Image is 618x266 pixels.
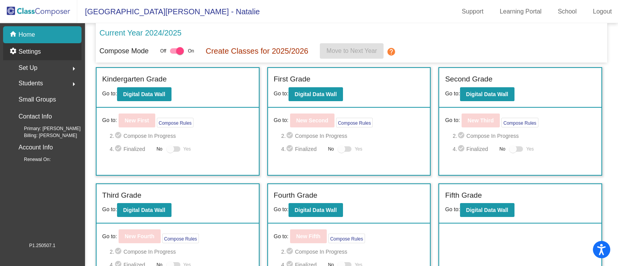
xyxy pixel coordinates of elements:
span: [GEOGRAPHIC_DATA][PERSON_NAME] - Natalie [77,5,260,18]
span: Go to: [274,206,289,212]
p: Contact Info [19,111,52,122]
label: Kindergarten Grade [102,74,167,85]
mat-icon: help [387,47,396,56]
b: New Third [468,117,494,124]
span: Set Up [19,63,37,73]
button: Digital Data Wall [289,87,343,101]
mat-icon: check_circle [286,247,295,256]
label: Fourth Grade [274,190,317,201]
span: Students [19,78,43,89]
button: Compose Rules [162,234,199,243]
p: Small Groups [19,94,56,105]
b: Digital Data Wall [295,91,337,97]
button: Move to Next Year [320,43,384,59]
span: 2. Compose In Progress [453,131,596,141]
mat-icon: arrow_right [69,64,78,73]
mat-icon: check_circle [114,131,124,141]
button: Compose Rules [501,118,538,127]
span: No [499,146,505,152]
b: New Fifth [296,233,321,239]
mat-icon: check_circle [114,144,124,154]
span: 2. Compose In Progress [110,247,253,256]
button: Compose Rules [328,234,365,243]
label: Third Grade [102,190,141,201]
span: Renewal On: [12,156,51,163]
span: On [188,47,194,54]
span: Go to: [274,232,289,241]
b: Digital Data Wall [466,91,508,97]
mat-icon: check_circle [286,131,295,141]
span: 4. Finalized [281,144,324,154]
b: Digital Data Wall [123,207,165,213]
button: Digital Data Wall [460,203,514,217]
button: Digital Data Wall [460,87,514,101]
span: 4. Finalized [110,144,153,154]
span: Go to: [102,206,117,212]
b: New First [125,117,149,124]
button: Compose Rules [336,118,373,127]
button: New Fourth [119,229,161,243]
b: New Fourth [125,233,154,239]
span: Yes [355,144,362,154]
span: Go to: [102,90,117,97]
p: Home [19,30,35,39]
span: Go to: [445,116,460,124]
p: Settings [19,47,41,56]
b: New Second [296,117,328,124]
p: Account Info [19,142,53,153]
a: Logout [587,5,618,18]
a: School [552,5,583,18]
button: New First [119,114,155,127]
span: Go to: [274,90,289,97]
p: Compose Mode [100,46,149,56]
span: 2. Compose In Progress [281,247,424,256]
span: Go to: [102,116,117,124]
mat-icon: home [9,30,19,39]
mat-icon: check_circle [457,144,467,154]
button: New Second [290,114,334,127]
span: Yes [183,144,191,154]
button: New Fifth [290,229,327,243]
button: New Third [462,114,500,127]
b: Digital Data Wall [295,207,337,213]
span: Go to: [274,116,289,124]
a: Support [456,5,490,18]
mat-icon: check_circle [457,131,467,141]
p: Create Classes for 2025/2026 [205,45,308,57]
span: Billing: [PERSON_NAME] [12,132,77,139]
span: Yes [526,144,534,154]
mat-icon: check_circle [286,144,295,154]
span: Go to: [102,232,117,241]
span: 2. Compose In Progress [110,131,253,141]
span: No [328,146,334,152]
span: 2. Compose In Progress [281,131,424,141]
mat-icon: check_circle [114,247,124,256]
span: Primary: [PERSON_NAME] [12,125,81,132]
b: Digital Data Wall [123,91,165,97]
button: Digital Data Wall [117,203,171,217]
label: Fifth Grade [445,190,482,201]
span: 4. Finalized [453,144,496,154]
span: Go to: [445,90,460,97]
a: Learning Portal [494,5,548,18]
span: Off [160,47,166,54]
b: Digital Data Wall [466,207,508,213]
button: Digital Data Wall [117,87,171,101]
span: Go to: [445,206,460,212]
button: Compose Rules [157,118,194,127]
span: Move to Next Year [326,47,377,54]
span: No [156,146,162,152]
button: Digital Data Wall [289,203,343,217]
label: Second Grade [445,74,492,85]
p: Current Year 2024/2025 [100,27,182,39]
mat-icon: arrow_right [69,80,78,89]
mat-icon: settings [9,47,19,56]
label: First Grade [274,74,311,85]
